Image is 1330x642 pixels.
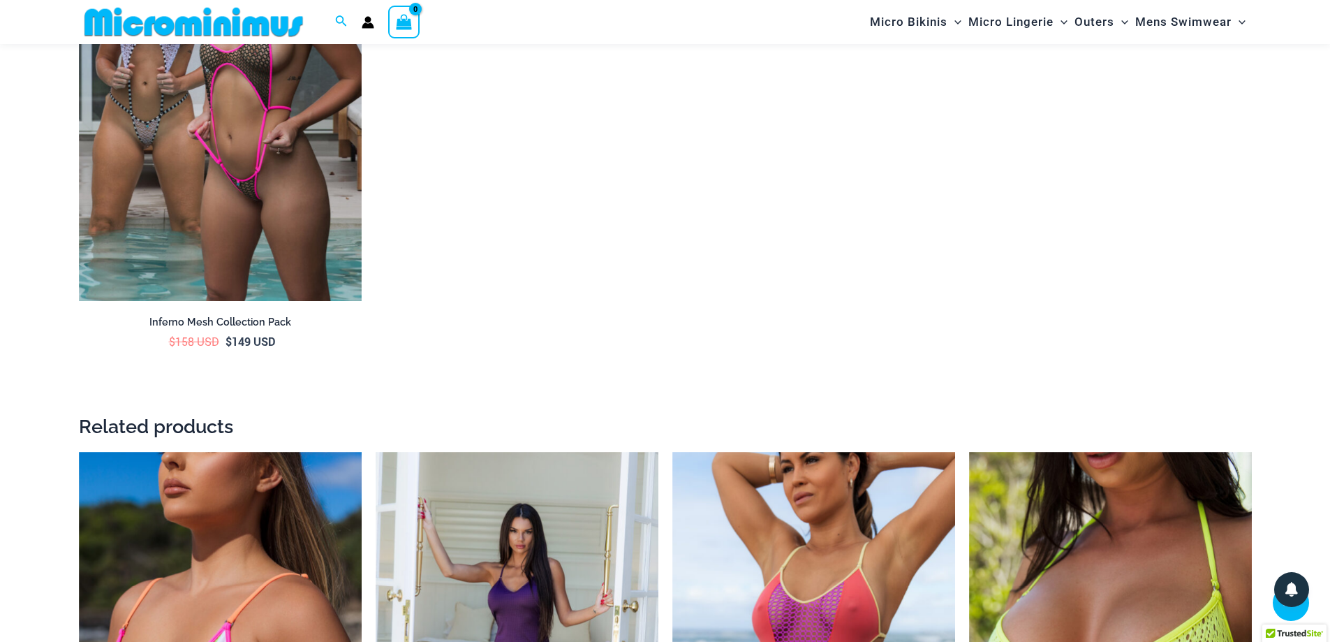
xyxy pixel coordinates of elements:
span: Menu Toggle [947,4,961,40]
span: Menu Toggle [1114,4,1128,40]
a: View Shopping Cart, empty [388,6,420,38]
nav: Site Navigation [864,2,1252,42]
a: Micro LingerieMenu ToggleMenu Toggle [965,4,1071,40]
bdi: 149 USD [226,334,275,349]
span: Menu Toggle [1054,4,1067,40]
span: Menu Toggle [1232,4,1246,40]
a: Search icon link [335,13,348,31]
span: Micro Lingerie [968,4,1054,40]
a: Mens SwimwearMenu ToggleMenu Toggle [1132,4,1249,40]
a: Micro BikinisMenu ToggleMenu Toggle [866,4,965,40]
a: Inferno Mesh Collection Pack [79,316,362,334]
h2: Related products [79,414,1252,439]
span: Outers [1074,4,1114,40]
span: Micro Bikinis [870,4,947,40]
bdi: 158 USD [169,334,219,349]
a: Account icon link [362,16,374,29]
span: $ [226,334,232,349]
img: MM SHOP LOGO FLAT [79,6,309,38]
span: $ [169,334,175,349]
h2: Inferno Mesh Collection Pack [79,316,362,329]
span: Mens Swimwear [1135,4,1232,40]
a: OutersMenu ToggleMenu Toggle [1071,4,1132,40]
